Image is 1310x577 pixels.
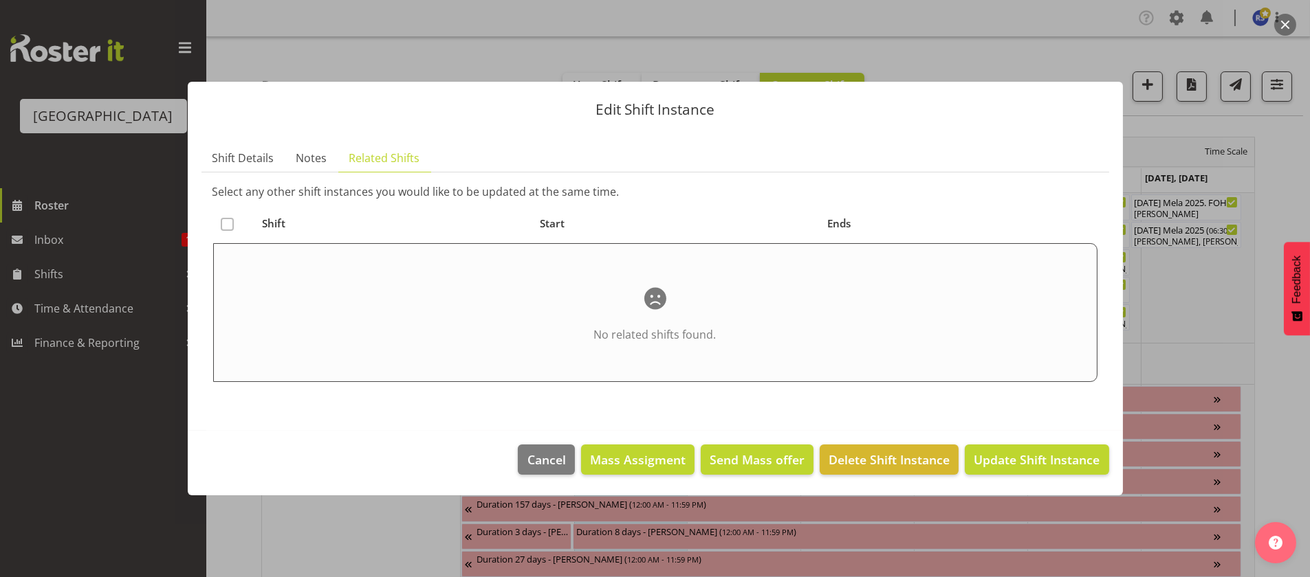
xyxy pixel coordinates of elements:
span: Feedback [1291,256,1303,304]
span: Related Shifts [349,150,420,166]
span: Notes [296,150,327,166]
button: Feedback - Show survey [1284,242,1310,335]
span: Delete Shift Instance [829,451,950,468]
span: Send Mass offer [710,451,805,468]
button: Cancel [518,444,574,475]
span: Shift Details [212,150,274,166]
p: Edit Shift Instance [201,102,1109,117]
span: Start [540,216,565,231]
button: Mass Assigment [581,444,695,475]
span: Shift [262,216,285,231]
button: Delete Shift Instance [820,444,959,475]
button: Send Mass offer [701,444,814,475]
p: Select any other shift instances you would like to be updated at the same time. [212,183,1098,200]
p: No related shifts found. [255,326,1056,343]
span: Mass Assigment [590,451,686,468]
button: Update Shift Instance [965,444,1109,475]
span: Ends [827,216,851,231]
img: help-xxl-2.png [1269,536,1282,550]
span: Update Shift Instance [974,451,1100,468]
span: Cancel [527,451,566,468]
